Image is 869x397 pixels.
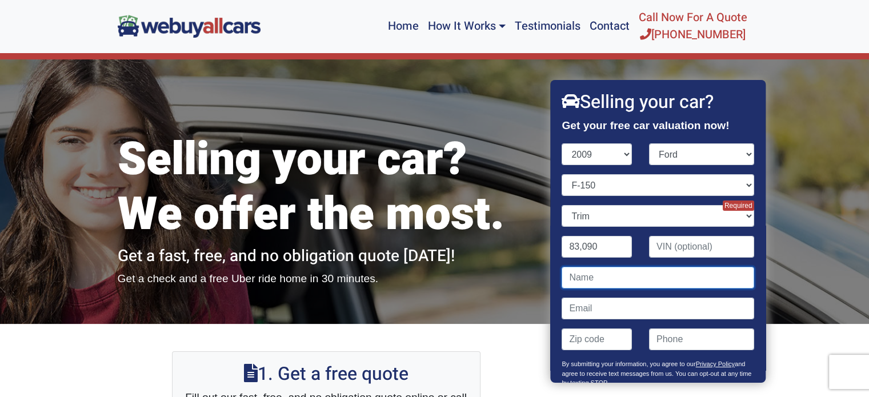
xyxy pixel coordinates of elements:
[696,360,735,367] a: Privacy Policy
[423,5,510,48] a: How It Works
[118,271,535,287] p: Get a check and a free Uber ride home in 30 minutes.
[723,200,754,211] span: Required
[562,328,632,350] input: Zip code
[649,328,754,350] input: Phone
[562,267,754,288] input: Name
[118,133,535,242] h1: Selling your car? We offer the most.
[118,15,261,37] img: We Buy All Cars in NJ logo
[562,236,632,258] input: Mileage
[562,119,730,131] strong: Get your free car valuation now!
[562,298,754,319] input: Email
[562,359,754,394] p: By submitting your information, you agree to our and agree to receive text messages from us. You ...
[184,363,468,385] h2: 1. Get a free quote
[585,5,634,48] a: Contact
[383,5,423,48] a: Home
[649,236,754,258] input: VIN (optional)
[118,247,535,266] h2: Get a fast, free, and no obligation quote [DATE]!
[562,91,754,113] h2: Selling your car?
[634,5,752,48] a: Call Now For A Quote[PHONE_NUMBER]
[510,5,585,48] a: Testimonials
